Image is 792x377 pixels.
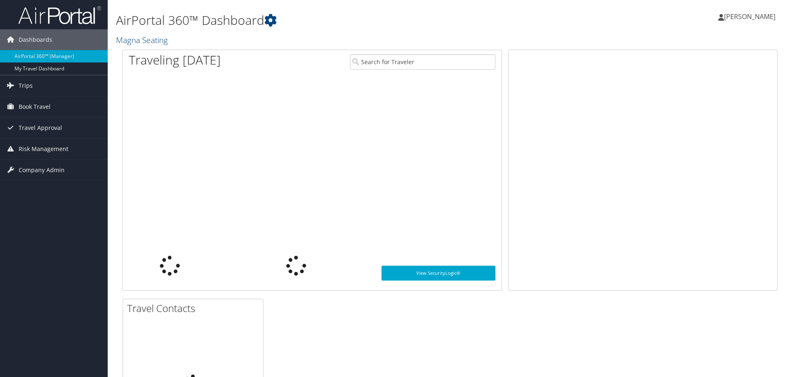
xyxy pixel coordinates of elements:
[350,54,495,70] input: Search for Traveler
[19,29,52,50] span: Dashboards
[116,12,561,29] h1: AirPortal 360™ Dashboard
[19,75,33,96] span: Trips
[19,160,65,180] span: Company Admin
[19,96,51,117] span: Book Travel
[724,12,775,21] span: [PERSON_NAME]
[129,51,221,69] h1: Traveling [DATE]
[18,5,101,25] img: airportal-logo.png
[382,266,495,281] a: View SecurityLogic®
[19,118,62,138] span: Travel Approval
[127,301,263,315] h2: Travel Contacts
[116,34,170,46] a: Magna Seating
[718,4,784,29] a: [PERSON_NAME]
[19,139,68,159] span: Risk Management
